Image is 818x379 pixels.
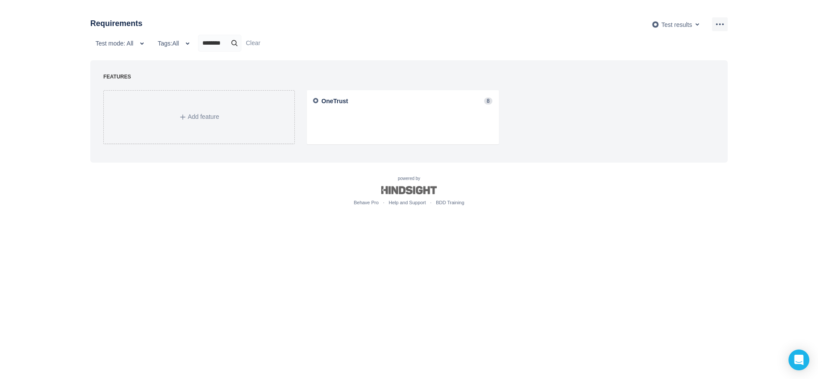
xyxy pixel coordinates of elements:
[158,36,179,50] span: Tags: All
[179,114,186,121] span: Add icon
[321,98,348,105] a: OneTrust
[103,90,295,144] a: Add icon Add feature
[715,19,725,29] span: more
[354,200,379,205] a: Behave Pro
[484,98,492,105] span: 8
[652,21,659,28] img: AgwABIgr006M16MAAAAASUVORK5CYII=
[103,73,708,81] div: FEATURES
[83,176,735,207] div: powered by
[96,36,133,50] span: Test mode: All
[188,113,219,120] span: Add feature
[661,21,692,28] span: Test results
[436,200,464,205] a: BDD Training
[90,36,152,50] button: Test mode: All
[389,200,426,205] a: Help and Support
[788,350,809,370] div: Open Intercom Messenger
[246,39,260,46] a: Clear
[646,17,708,31] button: Test results
[152,36,198,50] button: Tags:All
[229,39,240,47] span: search icon
[90,17,142,29] h3: Requirements
[311,98,319,104] img: AgwABIgr006M16MAAAAASUVORK5CYII=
